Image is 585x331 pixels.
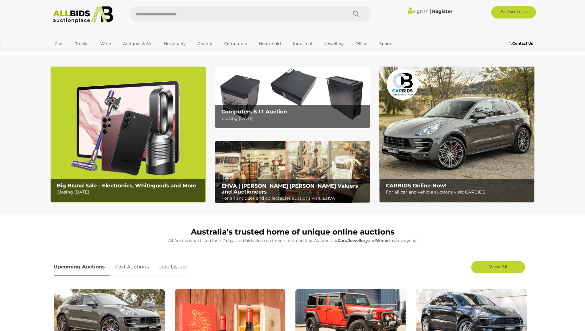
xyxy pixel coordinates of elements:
img: Computers & IT Auction [215,67,370,129]
a: Computers [220,39,251,49]
h1: Australia's trusted home of unique online auctions [54,228,532,236]
p: All Auctions are listed for 4-7 days and bids close on their scheduled day. Auctions for , and cl... [54,237,532,244]
span: | [430,8,431,14]
button: Search [341,6,372,22]
a: Antiques & Art [119,39,156,49]
a: Register [432,8,452,14]
b: Contact Us [509,41,533,46]
img: EHVA | Evans Hastings Valuers and Auctioneers [215,141,370,203]
a: Charity [194,39,216,49]
b: EHVA | [PERSON_NAME] [PERSON_NAME] Valuers and Auctioneers [221,183,358,195]
a: View All [471,261,525,273]
a: [GEOGRAPHIC_DATA] [51,49,102,59]
a: Just Listed [154,258,191,276]
a: Industrial [289,39,316,49]
strong: Cars [338,238,347,243]
p: Closing [DATE] [221,115,367,122]
strong: Jewellery [348,238,368,243]
a: Trucks [71,39,92,49]
a: Big Brand Sale - Electronics, Whitegoods and More Big Brand Sale - Electronics, Whitegoods and Mo... [51,67,206,202]
p: Closing [DATE] [57,188,202,196]
strong: Wine [376,238,387,243]
a: Jewellery [320,39,348,49]
a: Office [352,39,371,49]
img: Big Brand Sale - Electronics, Whitegoods and More [51,67,206,202]
a: Past Auctions [110,258,154,276]
a: Household [255,39,285,49]
a: Computers & IT Auction Computers & IT Auction Closing [DATE] [215,67,370,129]
a: Sign In [408,8,429,14]
b: Big Brand Sale - Electronics, Whitegoods and More [57,182,196,189]
a: Hospitality [160,39,190,49]
a: Sports [375,39,396,49]
p: For all antiques and collectables auctions visit: EHVA [221,194,367,202]
img: Allbids.com.au [50,6,117,23]
a: Sell with us [491,6,536,18]
p: For all car and vehicle auctions visit: CARBIDS! [386,188,531,196]
a: Wine [96,39,115,49]
a: Cars [51,39,67,49]
b: CARBIDS Online Now! [386,182,447,189]
a: Contact Us [509,40,534,47]
img: CARBIDS Online Now! [379,67,534,202]
a: CARBIDS Online Now! CARBIDS Online Now! For all car and vehicle auctions visit: CARBIDS! [379,67,534,202]
b: Computers & IT Auction [221,108,287,115]
a: Upcoming Auctions [54,258,109,276]
span: View All [489,264,507,269]
a: EHVA | Evans Hastings Valuers and Auctioneers EHVA | [PERSON_NAME] [PERSON_NAME] Valuers and Auct... [215,141,370,203]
